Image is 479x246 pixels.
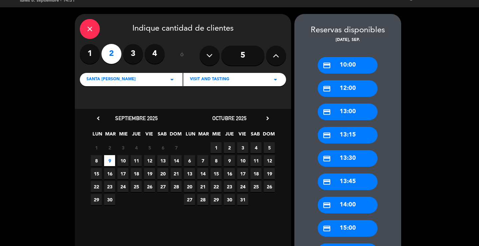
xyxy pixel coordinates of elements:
[101,44,121,64] label: 2
[117,155,128,166] span: 10
[250,155,261,166] span: 11
[237,194,248,205] span: 31
[323,131,331,139] i: credit_card
[157,168,168,179] span: 20
[318,173,378,190] div: 13:45
[237,130,248,141] span: VIE
[212,115,246,122] span: octubre 2025
[104,194,115,205] span: 30
[237,155,248,166] span: 10
[197,155,208,166] span: 7
[131,155,142,166] span: 11
[323,61,331,70] i: credit_card
[224,181,235,192] span: 23
[323,201,331,209] i: credit_card
[318,80,378,97] div: 12:00
[211,130,222,141] span: MIE
[211,155,222,166] span: 8
[104,142,115,153] span: 2
[86,25,94,33] i: close
[171,142,182,153] span: 7
[318,197,378,213] div: 14:00
[271,76,279,84] i: arrow_drop_down
[294,37,401,44] div: [DATE], sep.
[263,130,274,141] span: DOM
[91,194,102,205] span: 29
[184,194,195,205] span: 27
[197,181,208,192] span: 21
[91,142,102,153] span: 1
[131,181,142,192] span: 25
[105,130,116,141] span: MAR
[171,168,182,179] span: 21
[264,115,271,122] i: chevron_right
[144,181,155,192] span: 26
[318,220,378,237] div: 15:00
[184,155,195,166] span: 6
[117,168,128,179] span: 17
[224,155,235,166] span: 9
[250,181,261,192] span: 25
[224,130,235,141] span: JUE
[323,108,331,116] i: credit_card
[237,142,248,153] span: 3
[264,168,275,179] span: 19
[115,115,158,122] span: septiembre 2025
[117,181,128,192] span: 24
[145,44,165,64] label: 4
[323,154,331,163] i: credit_card
[170,130,181,141] span: DOM
[318,104,378,120] div: 13:00
[131,130,142,141] span: JUE
[224,142,235,153] span: 2
[104,181,115,192] span: 23
[144,142,155,153] span: 5
[318,150,378,167] div: 13:30
[157,142,168,153] span: 6
[168,76,176,84] i: arrow_drop_down
[250,168,261,179] span: 18
[104,155,115,166] span: 9
[323,85,331,93] i: credit_card
[224,168,235,179] span: 16
[80,19,286,39] div: Indique cantidad de clientes
[237,168,248,179] span: 17
[185,130,196,141] span: LUN
[157,130,168,141] span: SAB
[197,194,208,205] span: 28
[91,168,102,179] span: 15
[224,194,235,205] span: 30
[211,142,222,153] span: 1
[157,155,168,166] span: 13
[318,127,378,143] div: 13:15
[211,194,222,205] span: 29
[237,181,248,192] span: 24
[190,76,229,83] span: Visit and tasting
[144,168,155,179] span: 19
[250,142,261,153] span: 4
[250,130,261,141] span: SAB
[92,130,103,141] span: LUN
[118,130,129,141] span: MIE
[171,155,182,166] span: 14
[184,168,195,179] span: 13
[144,155,155,166] span: 12
[86,76,136,83] span: Santa [PERSON_NAME]
[197,168,208,179] span: 14
[318,57,378,74] div: 10:00
[117,142,128,153] span: 3
[323,224,331,233] i: credit_card
[323,178,331,186] i: credit_card
[294,24,401,37] div: Reservas disponibles
[264,142,275,153] span: 5
[144,130,155,141] span: VIE
[171,44,193,67] div: ó
[123,44,143,64] label: 3
[157,181,168,192] span: 27
[95,115,102,122] i: chevron_left
[211,181,222,192] span: 22
[91,181,102,192] span: 22
[211,168,222,179] span: 15
[104,168,115,179] span: 16
[264,181,275,192] span: 26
